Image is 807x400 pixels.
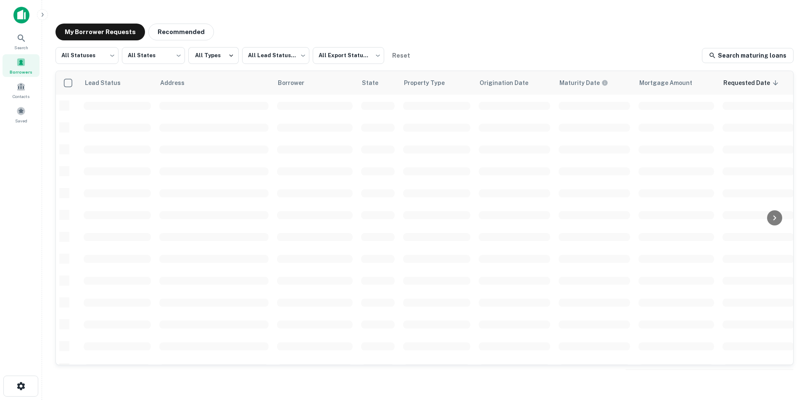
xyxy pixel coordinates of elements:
span: Lead Status [84,78,132,88]
img: capitalize-icon.png [13,7,29,24]
th: Lead Status [79,71,155,95]
a: Saved [3,103,40,126]
a: Search maturing loans [702,48,794,63]
a: Contacts [3,79,40,101]
span: Mortgage Amount [639,78,703,88]
span: Property Type [404,78,456,88]
button: Recommended [148,24,214,40]
button: My Borrower Requests [55,24,145,40]
button: Reset [388,47,414,64]
span: Search [14,44,28,51]
th: Maturity dates displayed may be estimated. Please contact the lender for the most accurate maturi... [554,71,634,95]
th: Property Type [399,71,475,95]
div: All Statuses [55,45,119,66]
div: All Export Statuses [313,45,384,66]
span: Maturity dates displayed may be estimated. Please contact the lender for the most accurate maturi... [559,78,619,87]
h6: Maturity Date [559,78,600,87]
button: All Types [188,47,239,64]
div: All States [122,45,185,66]
span: Requested Date [723,78,781,88]
th: State [357,71,399,95]
th: Address [155,71,273,95]
th: Mortgage Amount [634,71,718,95]
a: Search [3,30,40,53]
span: Borrowers [10,69,32,75]
div: Maturity dates displayed may be estimated. Please contact the lender for the most accurate maturi... [559,78,608,87]
span: Address [160,78,195,88]
iframe: Chat Widget [765,333,807,373]
th: Origination Date [475,71,554,95]
a: Borrowers [3,54,40,77]
span: Saved [15,117,27,124]
span: Borrower [278,78,315,88]
th: Requested Date [718,71,798,95]
span: State [362,78,389,88]
th: Borrower [273,71,357,95]
div: All Lead Statuses [242,45,309,66]
span: Origination Date [480,78,539,88]
span: Contacts [13,93,29,100]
